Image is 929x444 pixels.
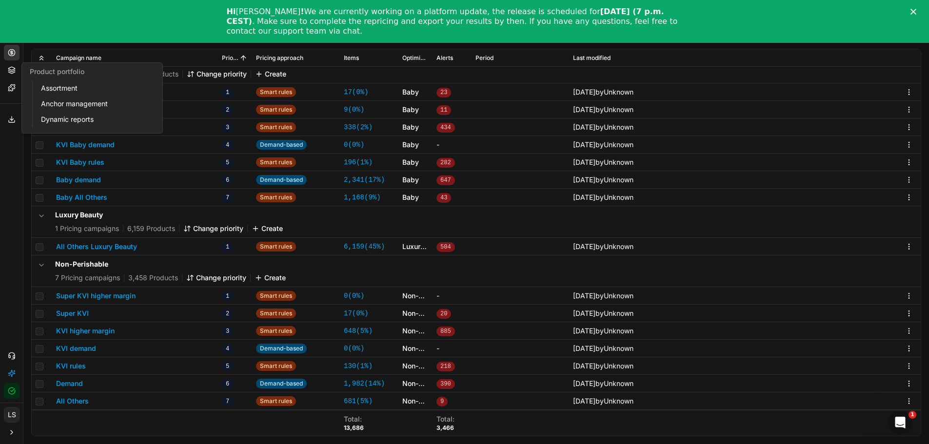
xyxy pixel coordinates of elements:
[402,54,429,62] span: Optimization groups
[402,175,429,185] a: Baby
[573,140,633,150] div: by Unknown
[573,242,633,251] div: by Unknown
[255,273,286,283] button: Create
[573,397,595,405] span: [DATE]
[256,193,296,202] span: Smart rules
[344,105,364,115] a: 9(0%)
[56,291,136,301] button: Super KVI higher margin
[436,379,455,389] span: 390
[55,210,283,220] h5: Luxury Beauty
[573,379,595,387] span: [DATE]
[436,175,455,185] span: 647
[186,273,246,283] button: Change priority
[344,379,385,388] a: 1,982(14%)
[222,175,233,185] span: 6
[402,122,429,132] a: Baby
[56,157,104,167] button: KVI Baby rules
[222,140,233,150] span: 4
[436,158,455,168] span: 282
[436,362,455,371] span: 218
[573,327,595,335] span: [DATE]
[573,242,595,251] span: [DATE]
[344,140,364,150] a: 0(0%)
[573,291,633,301] div: by Unknown
[222,158,233,168] span: 5
[56,175,101,185] button: Baby demand
[252,224,283,233] button: Create
[222,88,233,97] span: 1
[573,309,633,318] div: by Unknown
[436,193,451,203] span: 43
[436,242,455,252] span: 504
[402,379,429,388] a: Non-Perishable
[344,414,364,424] div: Total :
[56,361,86,371] button: KVI rules
[573,193,595,201] span: [DATE]
[30,67,84,76] span: Product portfolio
[402,344,429,353] a: Non-Perishable
[300,7,304,16] b: !
[37,113,151,126] a: Dynamic reports
[436,327,455,336] span: 885
[222,242,233,252] span: 1
[344,309,368,318] a: 17(0%)
[436,397,448,406] span: 9
[222,327,233,336] span: 3
[573,87,633,97] div: by Unknown
[56,396,89,406] button: All Others
[222,397,233,406] span: 7
[436,123,455,133] span: 434
[56,242,137,251] button: All Others Luxury Beauty
[222,291,233,301] span: 1
[344,361,373,371] a: 130(1%)
[238,53,248,63] button: Sorted by Priority ascending
[573,105,633,115] div: by Unknown
[256,326,296,336] span: Smart rules
[344,291,364,301] a: 0(0%)
[56,344,96,353] button: KVI demand
[56,193,107,202] button: Baby All Others
[573,379,633,388] div: by Unknown
[183,224,243,233] button: Change priority
[433,287,472,305] td: -
[573,291,595,300] span: [DATE]
[573,175,595,184] span: [DATE]
[256,344,307,353] span: Demand-based
[344,396,373,406] a: 681(5%)
[344,157,373,167] a: 196(1%)
[573,158,595,166] span: [DATE]
[433,136,472,154] td: -
[402,157,429,167] a: Baby
[344,122,373,132] a: 338(2%)
[222,379,233,389] span: 6
[344,326,373,336] a: 648(5%)
[573,140,595,149] span: [DATE]
[55,224,119,233] span: 1 Pricing campaigns
[573,344,633,353] div: by Unknown
[256,396,296,406] span: Smart rules
[573,362,595,370] span: [DATE]
[256,379,307,388] span: Demand-based
[909,411,916,419] span: 1
[344,87,368,97] a: 17(0%)
[910,9,920,15] div: Close
[573,344,595,352] span: [DATE]
[344,424,364,432] div: 13,686
[222,309,233,319] span: 2
[402,105,429,115] a: Baby
[402,242,429,251] a: Luxury Beauty
[4,407,20,423] button: LS
[55,259,286,269] h5: Non-Perishable
[55,273,120,283] span: 7 Pricing campaigns
[256,157,296,167] span: Smart rules
[127,224,175,233] span: 6,159 Products
[436,88,451,97] span: 23
[402,361,429,371] a: Non-Perishable
[256,140,307,150] span: Demand-based
[227,7,664,26] b: [DATE] (7 p.m. CEST)
[433,340,472,357] td: -
[256,242,296,251] span: Smart rules
[402,326,429,336] a: Non-Perishable
[187,69,247,79] button: Change priority
[402,87,429,97] a: Baby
